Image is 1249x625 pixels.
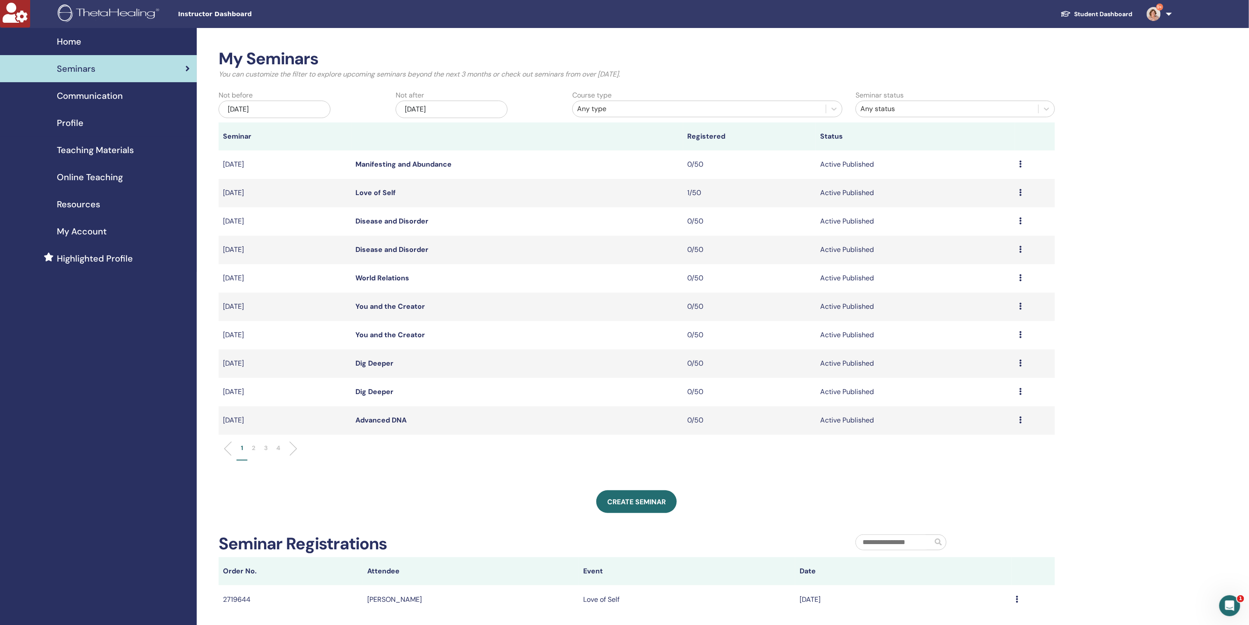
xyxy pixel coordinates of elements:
[795,557,1012,585] th: Date
[1147,7,1161,21] img: default.jpg
[57,62,95,75] span: Seminars
[816,264,1015,293] td: Active Published
[596,490,677,513] a: Create seminar
[219,69,1055,80] p: You can customize the filter to explore upcoming seminars beyond the next 3 months or check out s...
[57,116,83,129] span: Profile
[1156,3,1163,10] span: 9+
[1054,6,1140,22] a: Student Dashboard
[356,330,425,339] a: You and the Creator
[363,585,579,614] td: [PERSON_NAME]
[683,406,816,435] td: 0/50
[816,406,1015,435] td: Active Published
[683,349,816,378] td: 0/50
[356,359,394,368] a: Dig Deeper
[683,122,816,150] th: Registered
[219,349,351,378] td: [DATE]
[572,90,612,101] label: Course type
[219,264,351,293] td: [DATE]
[816,150,1015,179] td: Active Published
[356,216,429,226] a: Disease and Disorder
[219,406,351,435] td: [DATE]
[356,273,410,283] a: World Relations
[219,207,351,236] td: [DATE]
[683,264,816,293] td: 0/50
[219,101,331,118] div: [DATE]
[57,143,134,157] span: Teaching Materials
[683,179,816,207] td: 1/50
[219,179,351,207] td: [DATE]
[276,443,280,453] p: 4
[252,443,255,453] p: 2
[816,236,1015,264] td: Active Published
[683,150,816,179] td: 0/50
[816,122,1015,150] th: Status
[219,90,253,101] label: Not before
[396,101,508,118] div: [DATE]
[219,236,351,264] td: [DATE]
[1237,595,1244,602] span: 1
[816,179,1015,207] td: Active Published
[683,236,816,264] td: 0/50
[1219,595,1240,616] iframe: Intercom live chat
[816,378,1015,406] td: Active Published
[683,293,816,321] td: 0/50
[579,585,795,614] td: Love of Self
[683,378,816,406] td: 0/50
[816,293,1015,321] td: Active Published
[816,321,1015,349] td: Active Published
[57,198,100,211] span: Resources
[219,378,351,406] td: [DATE]
[607,497,666,506] span: Create seminar
[219,557,363,585] th: Order No.
[219,49,1055,69] h2: My Seminars
[219,585,363,614] td: 2719644
[579,557,795,585] th: Event
[356,188,396,197] a: Love of Self
[860,104,1034,114] div: Any status
[57,35,81,48] span: Home
[178,10,309,19] span: Instructor Dashboard
[577,104,821,114] div: Any type
[219,534,387,554] h2: Seminar Registrations
[816,207,1015,236] td: Active Published
[356,387,394,396] a: Dig Deeper
[683,207,816,236] td: 0/50
[356,302,425,311] a: You and the Creator
[241,443,243,453] p: 1
[1061,10,1071,17] img: graduation-cap-white.svg
[219,122,351,150] th: Seminar
[396,90,424,101] label: Not after
[356,416,407,425] a: Advanced DNA
[57,171,123,184] span: Online Teaching
[683,321,816,349] td: 0/50
[795,585,1012,614] td: [DATE]
[363,557,579,585] th: Attendee
[356,160,452,169] a: Manifesting and Abundance
[856,90,904,101] label: Seminar status
[57,89,123,102] span: Communication
[356,245,429,254] a: Disease and Disorder
[219,293,351,321] td: [DATE]
[219,321,351,349] td: [DATE]
[57,225,107,238] span: My Account
[219,150,351,179] td: [DATE]
[57,252,133,265] span: Highlighted Profile
[816,349,1015,378] td: Active Published
[264,443,268,453] p: 3
[58,4,162,24] img: logo.png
